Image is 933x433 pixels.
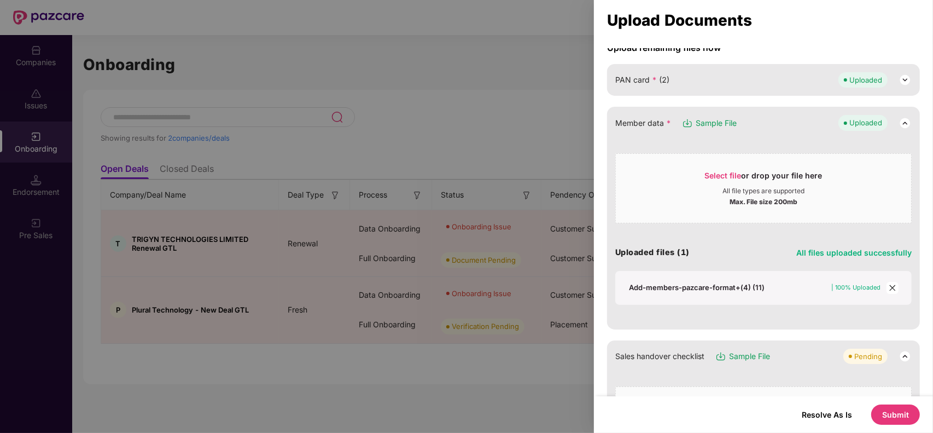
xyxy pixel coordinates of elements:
[615,117,671,129] span: Member data
[849,117,882,128] div: Uploaded
[705,171,742,180] span: Select file
[615,74,669,86] span: PAN card (2)
[682,118,693,129] img: svg+xml;base64,PHN2ZyB3aWR0aD0iMTYiIGhlaWdodD0iMTciIHZpZXdCb3g9IjAgMCAxNiAxNyIgZmlsbD0ibm9uZSIgeG...
[871,405,920,425] button: Submit
[696,117,737,129] span: Sample File
[616,162,911,215] span: Select fileor drop your file hereAll file types are supportedMax. File size 200mb
[796,248,912,257] span: All files uploaded successfully
[854,351,882,362] div: Pending
[730,195,797,206] div: Max. File size 200mb
[607,14,920,26] div: Upload Documents
[705,170,823,187] div: or drop your file here
[722,187,804,195] div: All file types are supported
[729,350,770,362] span: Sample File
[831,284,880,291] span: | 100% Uploaded
[629,282,765,292] div: Add-members-pazcare-format+(4) (11)
[849,74,882,85] div: Uploaded
[899,73,912,86] img: svg+xml;base64,PHN2ZyB3aWR0aD0iMjQiIGhlaWdodD0iMjQiIHZpZXdCb3g9IjAgMCAyNCAyNCIgZmlsbD0ibm9uZSIgeG...
[615,350,704,362] span: Sales handover checklist
[887,282,899,294] span: close
[715,351,726,362] img: svg+xml;base64,PHN2ZyB3aWR0aD0iMTYiIGhlaWdodD0iMTciIHZpZXdCb3g9IjAgMCAxNiAxNyIgZmlsbD0ibm9uZSIgeG...
[899,117,912,130] img: svg+xml;base64,PHN2ZyB3aWR0aD0iMjQiIGhlaWdodD0iMjQiIHZpZXdCb3g9IjAgMCAyNCAyNCIgZmlsbD0ibm9uZSIgeG...
[791,407,863,422] button: Resolve As Is
[615,247,690,258] h4: Uploaded files (1)
[899,350,912,363] img: svg+xml;base64,PHN2ZyB3aWR0aD0iMjQiIGhlaWdodD0iMjQiIHZpZXdCb3g9IjAgMCAyNCAyNCIgZmlsbD0ibm9uZSIgeG...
